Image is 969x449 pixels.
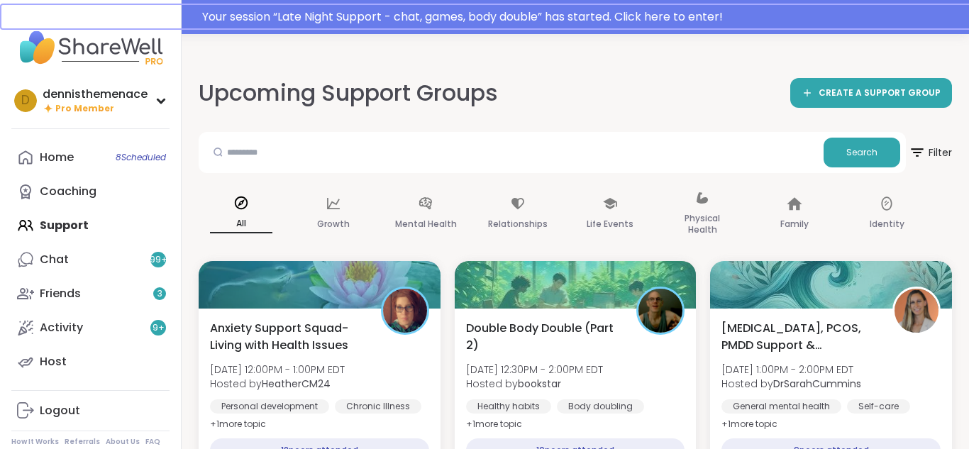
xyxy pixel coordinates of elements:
div: Personal development [210,399,329,414]
a: Logout [11,394,170,428]
a: How It Works [11,437,59,447]
div: Healthy habits [466,399,551,414]
div: General mental health [721,399,841,414]
span: CREATE A SUPPORT GROUP [819,87,941,99]
span: [DATE] 1:00PM - 2:00PM EDT [721,362,861,377]
span: [DATE] 12:30PM - 2:00PM EDT [466,362,603,377]
span: 99 + [150,254,167,266]
div: Friends [40,286,81,301]
a: Chat99+ [11,243,170,277]
p: Identity [870,216,904,233]
div: Chronic Illness [335,399,421,414]
div: Chat [40,252,69,267]
a: Activity9+ [11,311,170,345]
a: Coaching [11,174,170,209]
span: 9 + [153,322,165,334]
h2: Upcoming Support Groups [199,77,509,109]
div: dennisthemenace [43,87,148,102]
span: Anxiety Support Squad- Living with Health Issues [210,320,365,354]
img: HeatherCM24 [383,289,427,333]
a: CREATE A SUPPORT GROUP [790,78,952,108]
span: Hosted by [466,377,603,391]
b: HeatherCM24 [262,377,331,391]
span: Double Body Double (Part 2) [466,320,621,354]
p: All [210,215,272,233]
button: Search [824,138,900,167]
span: 3 [157,288,162,300]
span: 8 Scheduled [116,152,166,163]
img: bookstar [638,289,682,333]
img: ShareWell Nav Logo [11,23,170,72]
a: Friends3 [11,277,170,311]
div: Home [40,150,74,165]
div: Coaching [40,184,96,199]
span: Pro Member [55,103,114,115]
iframe: Spotlight [503,85,514,96]
p: Physical Health [671,210,733,238]
div: Host [40,354,67,370]
a: Referrals [65,437,100,447]
span: Hosted by [721,377,861,391]
span: Search [846,146,877,159]
span: Filter [909,135,952,170]
p: Mental Health [395,216,457,233]
img: DrSarahCummins [895,289,938,333]
p: Relationships [488,216,548,233]
button: Filter [909,132,952,173]
div: Activity [40,320,83,336]
div: Logout [40,403,80,418]
a: FAQ [145,437,160,447]
span: [DATE] 12:00PM - 1:00PM EDT [210,362,345,377]
p: Life Events [587,216,633,233]
div: Self-care [847,399,910,414]
a: About Us [106,437,140,447]
b: DrSarahCummins [773,377,861,391]
p: Family [780,216,809,233]
iframe: Spotlight [155,185,167,196]
a: Home8Scheduled [11,140,170,174]
p: Growth [317,216,350,233]
div: Body doubling [557,399,644,414]
span: Hosted by [210,377,345,391]
b: bookstar [518,377,561,391]
span: [MEDICAL_DATA], PCOS, PMDD Support & Empowerment [721,320,877,354]
a: Host [11,345,170,379]
span: d [21,92,30,110]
